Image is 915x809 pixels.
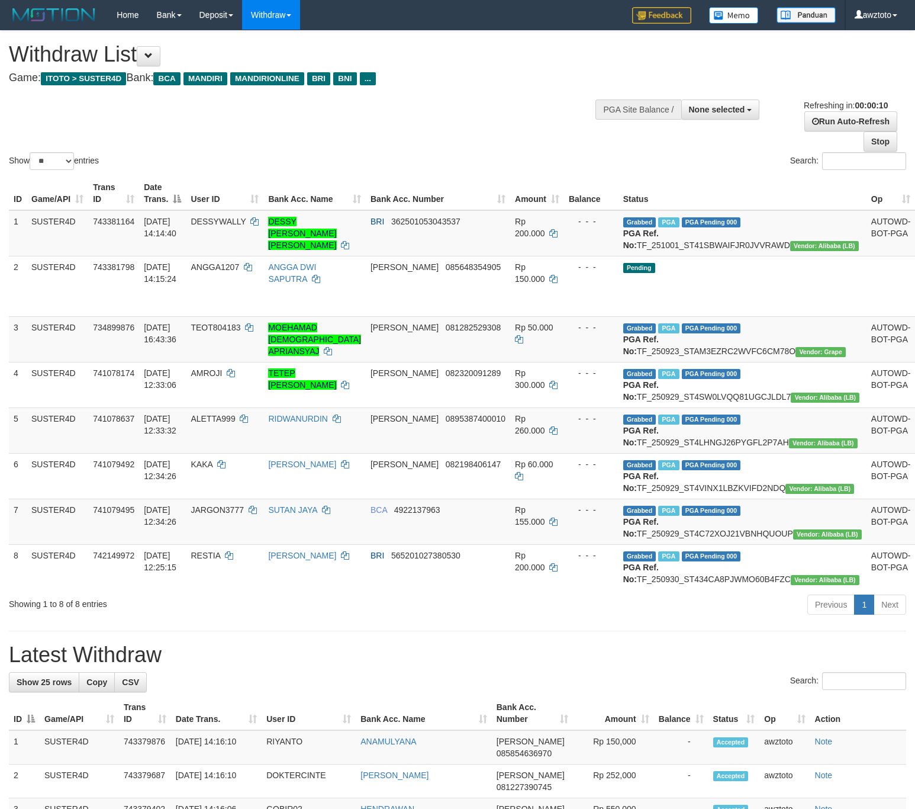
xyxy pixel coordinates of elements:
[874,595,906,615] a: Next
[618,453,866,499] td: TF_250929_ST4VINX1LBZKVIFD2NDQ
[268,323,361,356] a: MOEHAMAD [DEMOGRAPHIC_DATA] APRIANSYAJ
[40,765,119,798] td: SUSTER4D
[515,414,545,435] span: Rp 260.000
[569,367,614,379] div: - - -
[27,210,88,256] td: SUSTER4D
[623,551,656,561] span: Grabbed
[139,176,186,210] th: Date Trans.: activate to sort column descending
[682,506,741,516] span: PGA Pending
[93,323,134,332] span: 734899876
[497,737,565,746] span: [PERSON_NAME]
[9,544,27,590] td: 8
[515,460,553,469] span: Rp 60.000
[785,484,854,494] span: Vendor URL: https://dashboard.q2checkout.com/secure
[658,506,679,516] span: Marked by awztoto
[618,316,866,362] td: TF_250923_STAM3EZRC2WVFC6CM78O
[360,737,416,746] a: ANAMULYANA
[632,7,691,24] img: Feedback.jpg
[815,737,833,746] a: Note
[791,575,859,585] span: Vendor URL: https://dashboard.q2checkout.com/secure
[446,323,501,332] span: Copy 081282529308 to clipboard
[569,322,614,333] div: - - -
[9,210,27,256] td: 1
[144,551,176,572] span: [DATE] 12:25:15
[810,696,906,730] th: Action
[9,765,40,798] td: 2
[27,453,88,499] td: SUSTER4D
[370,368,439,378] span: [PERSON_NAME]
[27,316,88,362] td: SUSTER4D
[9,6,99,24] img: MOTION_logo.png
[307,72,330,85] span: BRI
[654,730,708,765] td: -
[855,101,888,110] strong: 00:00:10
[569,261,614,273] div: - - -
[144,414,176,435] span: [DATE] 12:33:32
[9,696,40,730] th: ID: activate to sort column descending
[93,262,134,272] span: 743381798
[654,765,708,798] td: -
[623,229,659,250] b: PGA Ref. No:
[759,696,810,730] th: Op: activate to sort column ascending
[114,672,147,692] a: CSV
[623,263,655,273] span: Pending
[807,595,855,615] a: Previous
[573,765,654,798] td: Rp 252,000
[682,551,741,561] span: PGA Pending
[27,256,88,316] td: SUSTER4D
[93,505,134,515] span: 741079495
[268,460,336,469] a: [PERSON_NAME]
[658,460,679,470] span: Marked by awztoto
[713,737,749,747] span: Accepted
[708,696,760,730] th: Status: activate to sort column ascending
[573,730,654,765] td: Rp 150,000
[658,369,679,379] span: Marked by awztoto
[40,730,119,765] td: SUSTER4D
[682,415,741,425] span: PGA Pending
[262,730,356,765] td: RIYANTO
[623,471,659,493] b: PGA Ref. No:
[623,369,656,379] span: Grabbed
[795,347,846,357] span: Vendor URL: https://settle31.1velocity.biz
[171,730,262,765] td: [DATE] 14:16:10
[27,407,88,453] td: SUSTER4D
[623,506,656,516] span: Grabbed
[682,323,741,333] span: PGA Pending
[658,415,679,425] span: Marked by awztoto
[658,217,679,227] span: Marked by awztoto
[93,217,134,226] span: 743381164
[191,217,246,226] span: DESSYWALLY
[446,262,501,272] span: Copy 085648354905 to clipboard
[360,771,428,780] a: [PERSON_NAME]
[446,368,501,378] span: Copy 082320091289 to clipboard
[122,678,139,687] span: CSV
[41,72,126,85] span: ITOTO > SUSTER4D
[93,460,134,469] span: 741079492
[191,551,220,560] span: RESTIA
[183,72,227,85] span: MANDIRI
[27,544,88,590] td: SUSTER4D
[30,152,74,170] select: Showentries
[356,696,492,730] th: Bank Acc. Name: activate to sort column ascending
[191,323,240,332] span: TEOT804183
[793,529,862,540] span: Vendor URL: https://dashboard.q2checkout.com/secure
[370,460,439,469] span: [PERSON_NAME]
[119,730,171,765] td: 743379876
[144,368,176,390] span: [DATE] 12:33:06
[268,368,336,390] a: TETEP [PERSON_NAME]
[682,217,741,227] span: PGA Pending
[144,262,176,284] span: [DATE] 14:15:24
[790,672,906,690] label: Search:
[759,765,810,798] td: awztoto
[86,678,107,687] span: Copy
[79,672,115,692] a: Copy
[263,176,366,210] th: Bank Acc. Name: activate to sort column ascending
[268,414,328,423] a: RIDWANURDIN
[497,782,552,792] span: Copy 081227390745 to clipboard
[497,749,552,758] span: Copy 085854636970 to clipboard
[9,453,27,499] td: 6
[709,7,759,24] img: Button%20Memo.svg
[27,362,88,407] td: SUSTER4D
[268,551,336,560] a: [PERSON_NAME]
[815,771,833,780] a: Note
